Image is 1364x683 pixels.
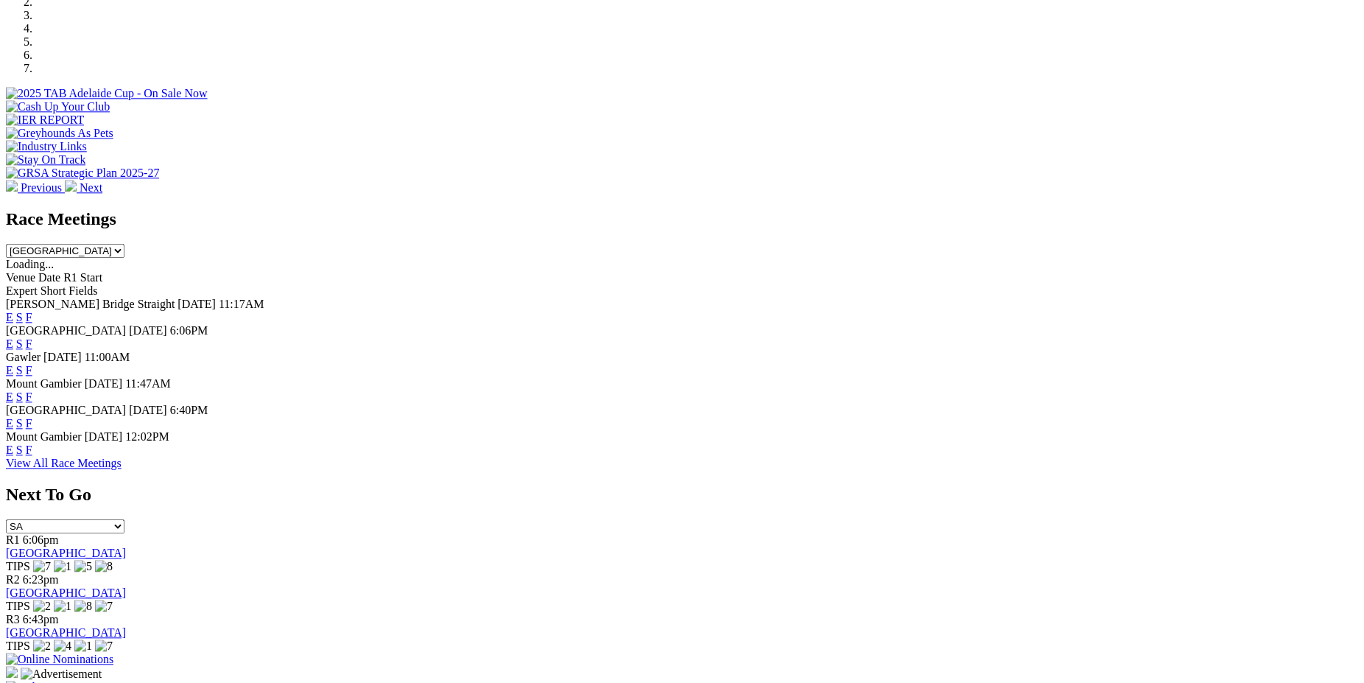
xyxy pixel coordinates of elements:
span: 6:43pm [23,613,59,626]
a: F [26,417,32,430]
span: [DATE] [177,298,216,310]
img: Online Nominations [6,653,113,666]
img: Industry Links [6,140,87,153]
span: Gawler [6,351,41,363]
img: 4 [54,640,71,653]
img: 15187_Greyhounds_GreysPlayCentral_Resize_SA_WebsiteBanner_300x115_2025.jpg [6,666,18,678]
span: R1 Start [63,271,102,284]
img: 1 [74,640,92,653]
span: TIPS [6,640,30,652]
span: 11:17AM [219,298,264,310]
h2: Race Meetings [6,209,1358,229]
span: 6:23pm [23,573,59,586]
a: S [16,444,23,456]
a: Previous [6,181,65,194]
span: Next [80,181,102,194]
span: [GEOGRAPHIC_DATA] [6,324,126,337]
a: F [26,390,32,403]
h2: Next To Go [6,485,1358,505]
a: F [26,311,32,323]
img: 2 [33,600,51,613]
img: 7 [95,600,113,613]
a: E [6,337,13,350]
span: Previous [21,181,62,194]
span: TIPS [6,600,30,612]
img: 1 [54,560,71,573]
a: [GEOGRAPHIC_DATA] [6,626,126,639]
span: Loading... [6,258,54,270]
img: GRSA Strategic Plan 2025-27 [6,167,159,180]
a: E [6,417,13,430]
a: S [16,337,23,350]
img: chevron-left-pager-white.svg [6,180,18,192]
img: 2025 TAB Adelaide Cup - On Sale Now [6,87,208,100]
a: View All Race Meetings [6,457,122,469]
span: Fields [68,284,97,297]
a: S [16,364,23,376]
span: [DATE] [43,351,82,363]
a: Next [65,181,102,194]
a: E [6,364,13,376]
span: 6:40PM [170,404,208,416]
span: 11:47AM [125,377,171,390]
img: 1 [54,600,71,613]
span: [DATE] [129,324,167,337]
span: Mount Gambier [6,377,82,390]
img: 5 [74,560,92,573]
a: F [26,364,32,376]
span: Expert [6,284,38,297]
span: [DATE] [85,430,123,443]
span: [GEOGRAPHIC_DATA] [6,404,126,416]
a: S [16,311,23,323]
span: TIPS [6,560,30,572]
span: Mount Gambier [6,430,82,443]
img: Stay On Track [6,153,85,167]
a: [GEOGRAPHIC_DATA] [6,547,126,559]
a: E [6,390,13,403]
span: 6:06PM [170,324,208,337]
img: 7 [33,560,51,573]
img: 8 [74,600,92,613]
img: 7 [95,640,113,653]
span: 11:00AM [85,351,130,363]
span: R2 [6,573,20,586]
a: E [6,311,13,323]
span: [DATE] [129,404,167,416]
img: Greyhounds As Pets [6,127,113,140]
img: IER REPORT [6,113,84,127]
a: S [16,390,23,403]
img: Cash Up Your Club [6,100,110,113]
a: F [26,337,32,350]
img: 8 [95,560,113,573]
span: 6:06pm [23,533,59,546]
span: Venue [6,271,35,284]
img: 2 [33,640,51,653]
span: R3 [6,613,20,626]
a: S [16,417,23,430]
a: F [26,444,32,456]
span: Short [41,284,66,297]
a: E [6,444,13,456]
span: [PERSON_NAME] Bridge Straight [6,298,175,310]
span: [DATE] [85,377,123,390]
span: R1 [6,533,20,546]
a: [GEOGRAPHIC_DATA] [6,586,126,599]
img: Advertisement [21,668,102,681]
span: 12:02PM [125,430,169,443]
span: Date [38,271,60,284]
img: chevron-right-pager-white.svg [65,180,77,192]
